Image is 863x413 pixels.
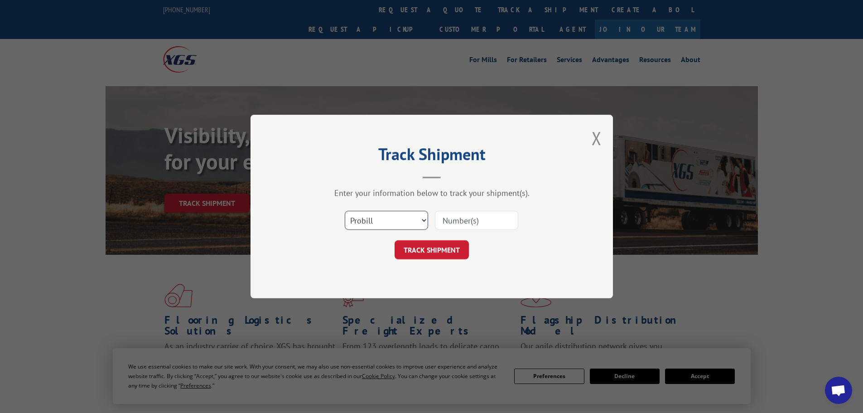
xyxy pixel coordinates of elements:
[395,240,469,259] button: TRACK SHIPMENT
[435,211,518,230] input: Number(s)
[296,148,568,165] h2: Track Shipment
[296,188,568,198] div: Enter your information below to track your shipment(s).
[825,377,852,404] a: Open chat
[592,126,602,150] button: Close modal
